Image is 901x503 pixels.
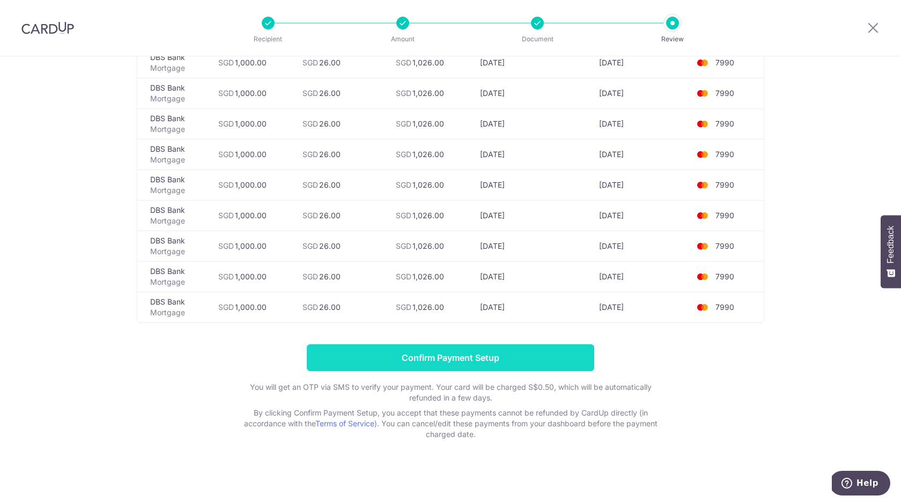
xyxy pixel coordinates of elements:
td: 1,026.00 [387,200,471,231]
td: [DATE] [590,200,688,231]
p: Mortgage [150,124,201,135]
td: [DATE] [471,231,590,261]
span: SGD [218,180,234,189]
span: SGD [302,88,318,98]
span: 7990 [715,58,734,67]
span: 7990 [715,180,734,189]
p: Review [633,34,712,45]
p: You will get an OTP via SMS to verify your payment. Your card will be charged S$0.50, which will ... [236,382,665,403]
a: Terms of Service [315,419,374,428]
td: 26.00 [294,292,388,322]
td: 26.00 [294,169,388,200]
img: <span class="translation_missing" title="translation missing: en.account_steps.new_confirm_form.b... [692,148,713,161]
td: 1,026.00 [387,169,471,200]
td: 1,000.00 [210,108,294,139]
td: 26.00 [294,231,388,261]
td: [DATE] [590,78,688,108]
td: [DATE] [471,261,590,292]
span: SGD [396,180,411,189]
p: Mortgage [150,277,201,287]
span: 7990 [715,211,734,220]
td: [DATE] [590,139,688,169]
input: Confirm Payment Setup [307,344,594,371]
td: 1,026.00 [387,292,471,322]
span: SGD [218,241,234,250]
p: Mortgage [150,63,201,73]
span: SGD [218,272,234,281]
td: 1,026.00 [387,47,471,78]
td: [DATE] [590,292,688,322]
img: <span class="translation_missing" title="translation missing: en.account_steps.new_confirm_form.b... [692,301,713,314]
td: DBS Bank [137,292,210,322]
td: [DATE] [471,169,590,200]
td: DBS Bank [137,47,210,78]
td: DBS Bank [137,200,210,231]
p: Mortgage [150,216,201,226]
td: DBS Bank [137,139,210,169]
td: [DATE] [471,200,590,231]
span: SGD [218,58,234,67]
td: DBS Bank [137,261,210,292]
span: SGD [302,119,318,128]
span: SGD [302,58,318,67]
button: Feedback - Show survey [881,215,901,288]
img: <span class="translation_missing" title="translation missing: en.account_steps.new_confirm_form.b... [692,270,713,283]
td: [DATE] [471,108,590,139]
span: SGD [396,58,411,67]
img: CardUp [21,21,74,34]
span: SGD [302,302,318,312]
span: SGD [396,272,411,281]
td: [DATE] [471,292,590,322]
p: Mortgage [150,154,201,165]
span: SGD [396,302,411,312]
td: DBS Bank [137,169,210,200]
p: By clicking Confirm Payment Setup, you accept that these payments cannot be refunded by CardUp di... [236,408,665,440]
td: [DATE] [590,47,688,78]
td: 26.00 [294,261,388,292]
span: SGD [396,211,411,220]
p: Mortgage [150,307,201,318]
span: SGD [218,211,234,220]
td: 1,026.00 [387,139,471,169]
img: <span class="translation_missing" title="translation missing: en.account_steps.new_confirm_form.b... [692,179,713,191]
span: 7990 [715,302,734,312]
td: [DATE] [590,169,688,200]
td: [DATE] [471,78,590,108]
td: 1,000.00 [210,47,294,78]
td: 26.00 [294,200,388,231]
span: Feedback [886,226,896,263]
td: DBS Bank [137,108,210,139]
iframe: Opens a widget where you can find more information [832,471,890,498]
span: 7990 [715,272,734,281]
p: Amount [363,34,442,45]
td: 1,026.00 [387,261,471,292]
img: <span class="translation_missing" title="translation missing: en.account_steps.new_confirm_form.b... [692,117,713,130]
span: SGD [302,150,318,159]
td: 1,026.00 [387,78,471,108]
span: SGD [396,150,411,159]
td: 1,026.00 [387,108,471,139]
p: Recipient [228,34,308,45]
td: [DATE] [471,139,590,169]
span: SGD [302,211,318,220]
td: 26.00 [294,47,388,78]
img: <span class="translation_missing" title="translation missing: en.account_steps.new_confirm_form.b... [692,56,713,69]
td: 26.00 [294,108,388,139]
span: 7990 [715,241,734,250]
img: <span class="translation_missing" title="translation missing: en.account_steps.new_confirm_form.b... [692,209,713,222]
span: SGD [302,272,318,281]
td: 1,000.00 [210,292,294,322]
td: [DATE] [471,47,590,78]
span: SGD [396,241,411,250]
td: DBS Bank [137,231,210,261]
td: 26.00 [294,78,388,108]
td: 1,026.00 [387,231,471,261]
td: 1,000.00 [210,139,294,169]
span: SGD [218,119,234,128]
p: Document [498,34,577,45]
td: 26.00 [294,139,388,169]
span: 7990 [715,88,734,98]
td: 1,000.00 [210,78,294,108]
td: [DATE] [590,261,688,292]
